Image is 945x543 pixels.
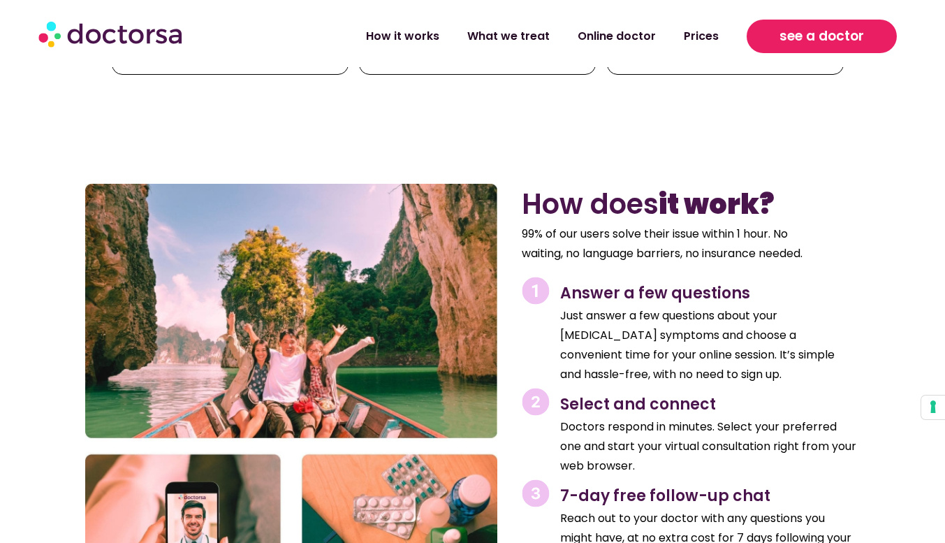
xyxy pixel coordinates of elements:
h2: How does [522,187,856,221]
span: 7-day free follow-up chat [560,485,770,507]
p: Doctors respond in minutes. Select your preferred one and start your virtual consultation right f... [560,417,856,476]
p: 99% of our users solve their issue within 1 hour. No waiting, no language barriers, no insurance ... [522,224,823,263]
button: Your consent preferences for tracking technologies [921,396,945,419]
a: Online doctor [564,20,670,52]
a: Prices [670,20,733,52]
a: What we treat [453,20,564,52]
span: Select and connect [560,393,716,415]
p: Just answer a few questions about your [MEDICAL_DATA] symptoms and choose a convenient time for y... [560,306,856,384]
a: see a doctor [747,20,897,53]
span: Answer a few questions [560,282,750,304]
a: How it works [352,20,453,52]
span: see a doctor [779,25,864,48]
nav: Menu [252,20,733,52]
b: it work? [659,184,775,224]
